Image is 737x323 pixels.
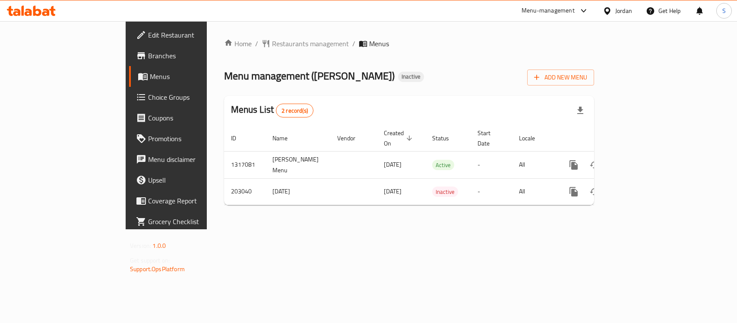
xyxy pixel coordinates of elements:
span: ID [231,133,247,143]
span: Inactive [432,187,458,197]
span: Choice Groups [148,92,242,102]
a: Support.OpsPlatform [130,263,185,275]
span: Edit Restaurant [148,30,242,40]
span: Grocery Checklist [148,216,242,227]
span: Restaurants management [272,38,349,49]
span: Inactive [398,73,424,80]
td: - [471,178,512,205]
li: / [255,38,258,49]
button: more [563,181,584,202]
span: Status [432,133,460,143]
a: Grocery Checklist [129,211,249,232]
div: Total records count [276,104,313,117]
a: Upsell [129,170,249,190]
span: Locale [519,133,546,143]
span: Menu disclaimer [148,154,242,165]
a: Coverage Report [129,190,249,211]
a: Promotions [129,128,249,149]
td: - [471,151,512,178]
span: Promotions [148,133,242,144]
button: Change Status [584,181,605,202]
a: Coupons [129,108,249,128]
li: / [352,38,355,49]
span: Created On [384,128,415,149]
button: Change Status [584,155,605,175]
span: Menus [369,38,389,49]
td: [DATE] [266,178,330,205]
span: Menu management ( [PERSON_NAME] ) [224,66,395,85]
span: Vendor [337,133,367,143]
span: Coupons [148,113,242,123]
span: Upsell [148,175,242,185]
span: Branches [148,51,242,61]
a: Restaurants management [262,38,349,49]
th: Actions [557,125,653,152]
span: Coverage Report [148,196,242,206]
span: Version: [130,240,151,251]
span: 2 record(s) [276,107,313,115]
h2: Menus List [231,103,313,117]
span: [DATE] [384,159,402,170]
a: Edit Restaurant [129,25,249,45]
a: Menu disclaimer [129,149,249,170]
div: Menu-management [522,6,575,16]
table: enhanced table [224,125,653,205]
td: All [512,151,557,178]
td: [PERSON_NAME] Menu [266,151,330,178]
span: S [722,6,726,16]
a: Branches [129,45,249,66]
span: 1.0.0 [152,240,166,251]
div: Export file [570,100,591,121]
span: Start Date [478,128,502,149]
div: Inactive [398,72,424,82]
span: Get support on: [130,255,170,266]
td: All [512,178,557,205]
span: Menus [150,71,242,82]
a: Menus [129,66,249,87]
button: more [563,155,584,175]
div: Jordan [615,6,632,16]
span: Name [272,133,299,143]
span: Add New Menu [534,72,587,83]
a: Choice Groups [129,87,249,108]
span: [DATE] [384,186,402,197]
button: Add New Menu [527,70,594,85]
span: Active [432,160,454,170]
nav: breadcrumb [224,38,594,49]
